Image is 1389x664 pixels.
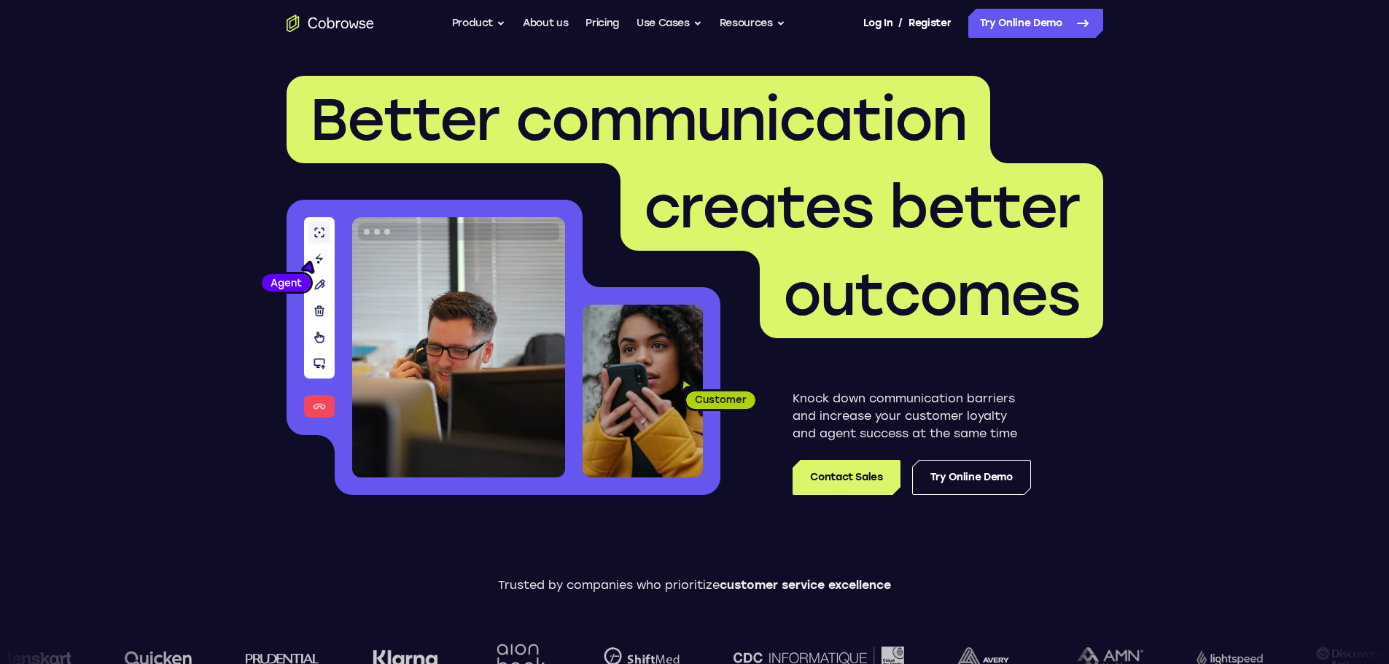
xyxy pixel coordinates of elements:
button: Product [452,9,506,38]
img: A customer support agent talking on the phone [352,217,565,477]
a: Contact Sales [793,460,900,495]
a: Try Online Demo [968,9,1103,38]
a: Go to the home page [287,15,374,32]
button: Use Cases [637,9,702,38]
span: outcomes [783,259,1080,329]
span: / [898,15,903,32]
a: About us [523,9,568,38]
a: Try Online Demo [912,460,1031,495]
a: Register [909,9,951,38]
img: A customer holding their phone [583,305,703,477]
img: prudential [244,652,317,664]
a: Pricing [585,9,619,38]
span: customer service excellence [720,578,891,592]
span: Better communication [310,85,967,155]
p: Knock down communication barriers and increase your customer loyalty and agent success at the sam... [793,390,1031,442]
span: creates better [644,172,1080,242]
button: Resources [720,9,785,38]
a: Log In [863,9,892,38]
